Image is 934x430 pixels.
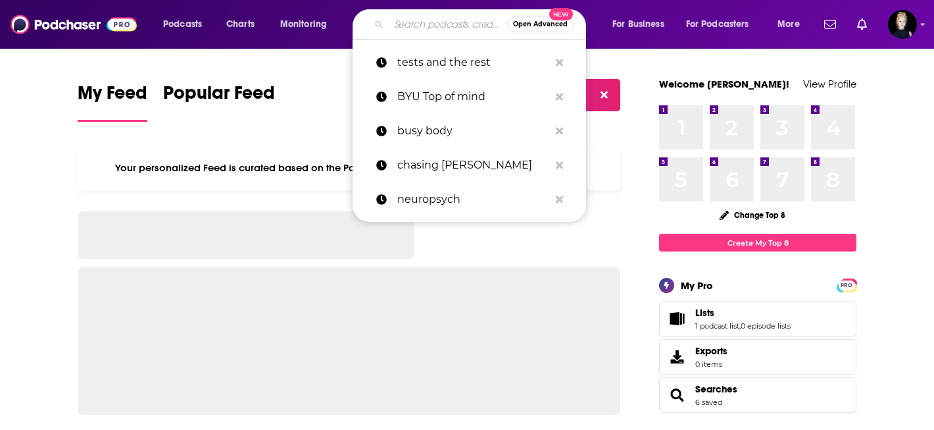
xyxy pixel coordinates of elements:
button: open menu [154,14,219,35]
p: BYU Top of mind [397,80,549,114]
input: Search podcasts, credits, & more... [389,14,507,35]
button: Open AdvancedNew [507,16,574,32]
a: View Profile [803,78,856,90]
span: For Business [612,15,664,34]
a: BYU Top of mind [353,80,586,114]
a: Create My Top 8 [659,234,856,252]
a: neuropsych [353,182,586,217]
div: Search podcasts, credits, & more... [365,9,599,40]
a: Searches [664,386,690,404]
a: Searches [695,383,737,395]
span: Exports [695,345,727,357]
a: chasing [PERSON_NAME] [353,148,586,182]
button: open menu [768,14,816,35]
span: Popular Feed [163,82,275,112]
span: More [777,15,800,34]
img: User Profile [888,10,917,39]
p: busy body [397,114,549,148]
img: Podchaser - Follow, Share and Rate Podcasts [11,12,137,37]
span: Charts [226,15,255,34]
span: For Podcasters [686,15,749,34]
span: Lists [659,301,856,336]
button: Change Top 8 [712,207,793,223]
span: Podcasts [163,15,202,34]
span: Monitoring [280,15,327,34]
span: Exports [664,348,690,366]
a: My Feed [78,82,147,122]
a: Welcome [PERSON_NAME]! [659,78,789,90]
a: tests and the rest [353,45,586,80]
a: 0 episode lists [741,321,791,331]
div: Your personalized Feed is curated based on the Podcasts, Creators, Users, and Lists that you Follow. [78,146,620,190]
a: Popular Feed [163,82,275,122]
span: My Feed [78,82,147,112]
button: open menu [603,14,681,35]
span: Searches [659,377,856,413]
span: Lists [695,307,714,319]
a: Lists [695,307,791,319]
a: Charts [218,14,262,35]
a: Lists [664,309,690,328]
div: My Pro [681,279,713,292]
span: Open Advanced [513,21,568,28]
a: busy body [353,114,586,148]
button: open menu [271,14,344,35]
p: neuropsych [397,182,549,217]
button: open menu [677,14,768,35]
a: Show notifications dropdown [819,13,841,36]
a: Exports [659,339,856,375]
a: Show notifications dropdown [852,13,872,36]
a: 1 podcast list [695,321,739,331]
span: Logged in as Passell [888,10,917,39]
a: PRO [839,280,854,290]
button: Show profile menu [888,10,917,39]
span: , [739,321,741,331]
a: 6 saved [695,398,722,407]
span: 0 items [695,360,727,369]
span: New [549,8,573,20]
p: chasing amy adams [397,148,549,182]
p: tests and the rest [397,45,549,80]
